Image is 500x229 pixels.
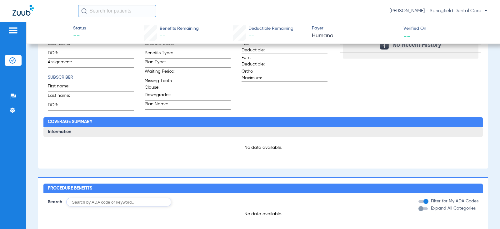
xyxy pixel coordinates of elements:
[48,92,78,101] span: Last name:
[43,184,482,194] h2: Procedure Benefits
[242,55,272,68] span: Fam. Deductible:
[160,25,199,32] span: Benefits Remaining
[43,211,482,217] p: No data available.
[248,33,254,39] span: --
[242,40,272,54] span: Ind. Deductible:
[145,59,175,67] span: Plan Type:
[390,8,487,14] span: [PERSON_NAME] - Springfield Dental Care
[48,102,78,110] span: DOB:
[66,198,171,206] input: Search by ADA code or keyword…
[431,206,476,211] span: Expand All Categories
[392,42,441,48] span: No Recent History
[48,83,78,91] span: First name:
[48,144,478,151] p: No data available.
[145,92,175,100] span: Downgrades:
[160,33,165,39] span: --
[145,101,175,109] span: Plan Name:
[48,50,78,58] span: DOB:
[48,59,78,67] span: Assignment:
[48,40,78,49] span: Last name:
[73,25,86,32] span: Status
[312,32,398,40] span: Humana
[8,27,18,34] img: hamburger-icon
[403,33,410,39] span: --
[380,40,389,49] img: Calendar
[43,127,482,137] h3: Information
[48,199,62,205] span: Search
[430,198,478,205] label: Filter for My ADA Codes
[78,5,156,17] input: Search for patients
[312,25,398,32] span: Payer
[145,50,175,58] span: Benefits Type:
[145,78,175,91] span: Missing Tooth Clause:
[145,40,175,49] span: Effective Date:
[403,25,490,32] span: Verified On
[73,32,86,41] span: --
[43,117,482,127] h2: Coverage Summary
[81,8,87,14] img: Search Icon
[242,68,272,81] span: Ortho Maximum:
[145,68,175,77] span: Waiting Period:
[12,5,34,16] img: Zuub Logo
[248,25,293,32] span: Deductible Remaining
[48,74,134,81] h4: Subscriber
